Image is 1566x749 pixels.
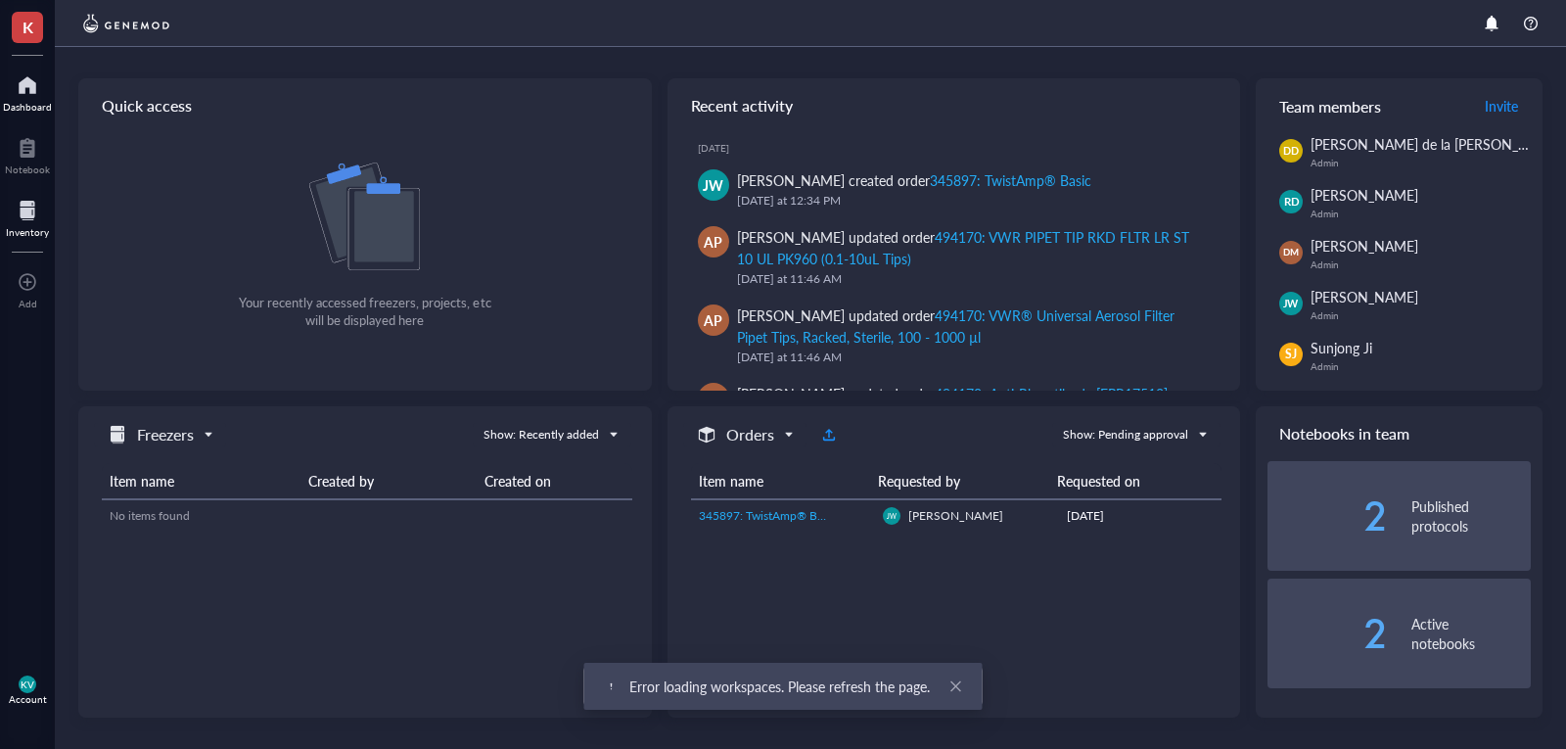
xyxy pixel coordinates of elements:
[1049,463,1207,499] th: Requested on
[1484,90,1519,121] button: Invite
[1485,96,1518,116] span: Invite
[1311,389,1418,408] span: [PERSON_NAME]
[737,191,1210,211] div: [DATE] at 12:34 PM
[698,142,1225,154] div: [DATE]
[23,15,33,39] span: K
[737,304,1210,348] div: [PERSON_NAME] updated order
[737,305,1175,347] div: 494170: VWR® Universal Aerosol Filter Pipet Tips, Racked, Sterile, 100 - 1000 µl
[1067,507,1213,525] div: [DATE]
[870,463,1049,499] th: Requested by
[1311,338,1372,357] span: Sunjong Ji
[683,218,1225,297] a: AP[PERSON_NAME] updated order494170: VWR PIPET TIP RKD FLTR LR ST 10 UL PK960 (0.1-10uL Tips)[DAT...
[6,226,49,238] div: Inventory
[19,298,37,309] div: Add
[691,463,870,499] th: Item name
[737,169,1092,191] div: [PERSON_NAME] created order
[309,163,420,270] img: Q0SmxOlbQPPVRWRn++WxbfQX1uCo6rl5FXIAAAAASUVORK5CYII=
[5,164,50,175] div: Notebook
[1283,296,1299,311] span: JW
[484,426,599,444] div: Show: Recently added
[887,512,896,520] span: JW
[1283,194,1299,211] span: RD
[1411,614,1531,653] div: Active notebooks
[945,676,967,697] a: Close
[1283,246,1299,259] span: DM
[1311,258,1531,270] div: Admin
[1063,426,1188,444] div: Show: Pending approval
[3,70,52,113] a: Dashboard
[239,294,490,329] div: Your recently accessed freezers, projects, etc will be displayed here
[683,162,1225,218] a: JW[PERSON_NAME] created order345897: TwistAmp® Basic[DATE] at 12:34 PM
[683,297,1225,375] a: AP[PERSON_NAME] updated order494170: VWR® Universal Aerosol Filter Pipet Tips, Racked, Sterile, 1...
[737,226,1210,269] div: [PERSON_NAME] updated order
[1311,309,1531,321] div: Admin
[1311,134,1562,154] span: [PERSON_NAME] de la [PERSON_NAME]
[699,507,837,524] span: 345897: TwistAmp® Basic
[477,463,632,499] th: Created on
[1311,157,1562,168] div: Admin
[1256,406,1543,461] div: Notebooks in team
[1311,185,1418,205] span: [PERSON_NAME]
[930,170,1091,190] div: 345897: TwistAmp® Basic
[704,309,722,331] span: AP
[1283,143,1299,159] span: DD
[1311,360,1531,372] div: Admin
[704,231,722,253] span: AP
[737,269,1210,289] div: [DATE] at 11:46 AM
[699,507,867,525] a: 345897: TwistAmp® Basic
[21,679,34,690] span: KV
[703,174,723,196] span: JW
[300,463,478,499] th: Created by
[949,679,963,693] span: close
[668,78,1241,133] div: Recent activity
[629,676,930,697] div: Error loading workspaces. Please refresh the page.
[726,423,774,446] h5: Orders
[5,132,50,175] a: Notebook
[110,507,624,525] div: No items found
[3,101,52,113] div: Dashboard
[1311,208,1531,219] div: Admin
[1285,346,1297,363] span: SJ
[1267,618,1387,649] div: 2
[1267,500,1387,532] div: 2
[908,507,1003,524] span: [PERSON_NAME]
[737,227,1190,268] div: 494170: VWR PIPET TIP RKD FLTR LR ST 10 UL PK960 (0.1-10uL Tips)
[137,423,194,446] h5: Freezers
[78,78,652,133] div: Quick access
[6,195,49,238] a: Inventory
[78,12,174,35] img: genemod-logo
[1411,496,1531,536] div: Published protocols
[737,348,1210,367] div: [DATE] at 11:46 AM
[1256,78,1543,133] div: Team members
[102,463,300,499] th: Item name
[1311,236,1418,256] span: [PERSON_NAME]
[1311,287,1418,306] span: [PERSON_NAME]
[9,693,47,705] div: Account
